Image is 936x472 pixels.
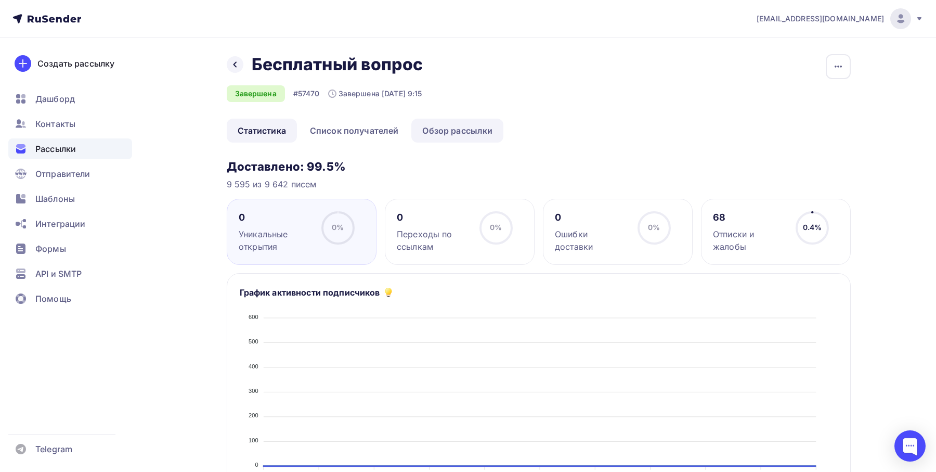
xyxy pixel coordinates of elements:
div: 0 [397,211,470,224]
tspan: 200 [249,412,258,418]
tspan: 500 [249,338,258,345]
div: Ошибки доставки [555,228,628,253]
span: Telegram [35,443,72,455]
h2: Бесплатный вопрос [252,54,423,75]
div: 9 595 из 9 642 писем [227,178,851,190]
span: Отправители [35,168,90,180]
a: Шаблоны [8,188,132,209]
div: Переходы по ссылкам [397,228,470,253]
div: Завершена [DATE] 9:15 [328,88,422,99]
div: Создать рассылку [37,57,114,70]
tspan: 400 [249,363,258,369]
a: Рассылки [8,138,132,159]
div: #57470 [293,88,320,99]
h3: Доставлено: 99.5% [227,159,851,174]
div: 68 [713,211,786,224]
span: [EMAIL_ADDRESS][DOMAIN_NAME] [757,14,884,24]
span: 0% [332,223,344,232]
tspan: 600 [249,314,258,320]
a: Дашборд [8,88,132,109]
div: Завершена [227,85,285,102]
tspan: 0 [255,462,258,468]
span: Помощь [35,292,71,305]
h5: График активности подписчиков [240,286,380,299]
span: Дашборд [35,93,75,105]
tspan: 100 [249,437,258,443]
span: Формы [35,243,66,255]
span: Контакты [35,118,75,130]
span: Шаблоны [35,193,75,205]
div: Отписки и жалобы [713,228,786,253]
tspan: 300 [249,388,258,394]
a: Формы [8,238,132,259]
span: 0.4% [803,223,822,232]
a: Отправители [8,163,132,184]
a: Контакты [8,113,132,134]
a: Список получателей [299,119,410,143]
span: 0% [490,223,502,232]
div: Уникальные открытия [239,228,312,253]
span: Интеграции [35,218,85,230]
div: 0 [555,211,628,224]
span: 0% [648,223,660,232]
span: Рассылки [35,143,76,155]
a: Обзор рассылки [411,119,503,143]
span: API и SMTP [35,267,82,280]
div: 0 [239,211,312,224]
a: [EMAIL_ADDRESS][DOMAIN_NAME] [757,8,924,29]
a: Статистика [227,119,297,143]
